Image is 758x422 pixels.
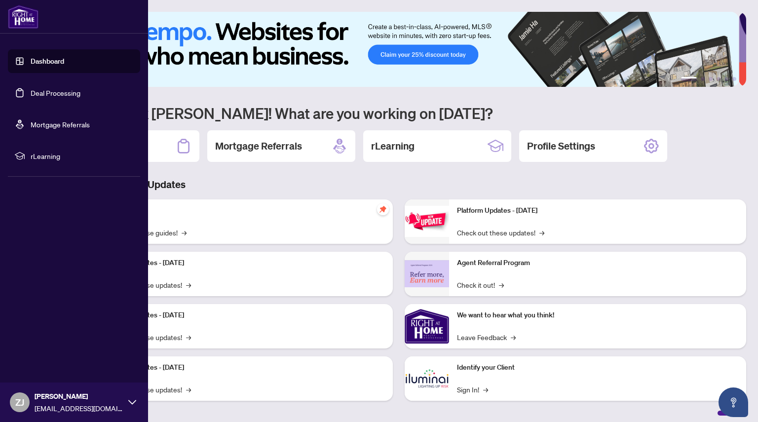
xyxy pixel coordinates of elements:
p: Platform Updates - [DATE] [104,362,385,373]
img: Slide 0 [51,12,739,87]
h3: Brokerage & Industry Updates [51,178,746,192]
button: 6 [732,77,736,81]
span: → [499,279,504,290]
h1: Welcome back [PERSON_NAME]! What are you working on [DATE]? [51,104,746,122]
a: Deal Processing [31,88,80,97]
p: Agent Referral Program [457,258,738,269]
span: ZJ [15,395,24,409]
p: Platform Updates - [DATE] [457,205,738,216]
a: Mortgage Referrals [31,120,90,129]
button: 4 [717,77,720,81]
a: Dashboard [31,57,64,66]
p: Self-Help [104,205,385,216]
button: 2 [701,77,705,81]
span: [EMAIL_ADDRESS][DOMAIN_NAME] [35,403,123,414]
a: Sign In!→ [457,384,488,395]
span: rLearning [31,151,133,161]
button: Open asap [719,387,748,417]
button: 5 [724,77,728,81]
img: Platform Updates - June 23, 2025 [405,206,449,237]
span: → [186,279,191,290]
span: pushpin [377,203,389,215]
span: → [186,332,191,343]
h2: Mortgage Referrals [215,139,302,153]
p: Identify your Client [457,362,738,373]
a: Check out these updates!→ [457,227,544,238]
img: We want to hear what you think! [405,304,449,348]
button: 3 [709,77,713,81]
img: logo [8,5,38,29]
p: Platform Updates - [DATE] [104,258,385,269]
span: → [511,332,516,343]
h2: Profile Settings [527,139,595,153]
button: 1 [681,77,697,81]
a: Leave Feedback→ [457,332,516,343]
img: Identify your Client [405,356,449,401]
p: We want to hear what you think! [457,310,738,321]
span: [PERSON_NAME] [35,391,123,402]
span: → [483,384,488,395]
h2: rLearning [371,139,415,153]
span: → [182,227,187,238]
span: → [539,227,544,238]
p: Platform Updates - [DATE] [104,310,385,321]
img: Agent Referral Program [405,260,449,287]
a: Check it out!→ [457,279,504,290]
span: → [186,384,191,395]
